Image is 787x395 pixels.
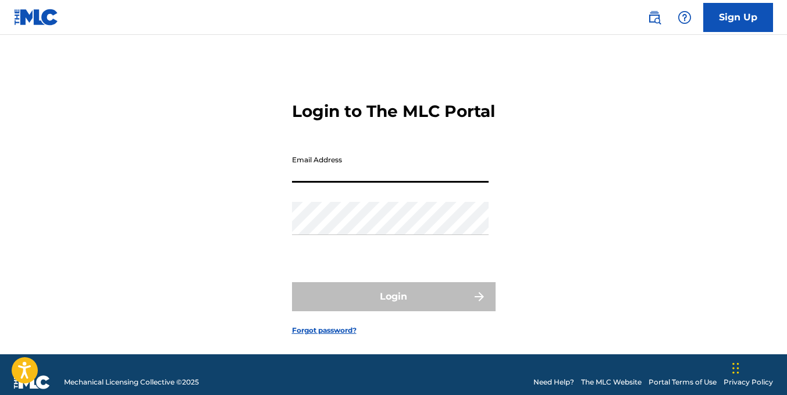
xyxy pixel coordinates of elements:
img: MLC Logo [14,9,59,26]
a: Portal Terms of Use [649,377,717,387]
img: logo [14,375,50,389]
a: Public Search [643,6,666,29]
a: Privacy Policy [724,377,773,387]
div: Help [673,6,696,29]
a: The MLC Website [581,377,642,387]
a: Forgot password? [292,325,357,336]
a: Need Help? [533,377,574,387]
span: Mechanical Licensing Collective © 2025 [64,377,199,387]
h3: Login to The MLC Portal [292,101,495,122]
img: search [647,10,661,24]
div: Drag [732,351,739,386]
img: help [678,10,692,24]
iframe: Chat Widget [729,339,787,395]
a: Sign Up [703,3,773,32]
